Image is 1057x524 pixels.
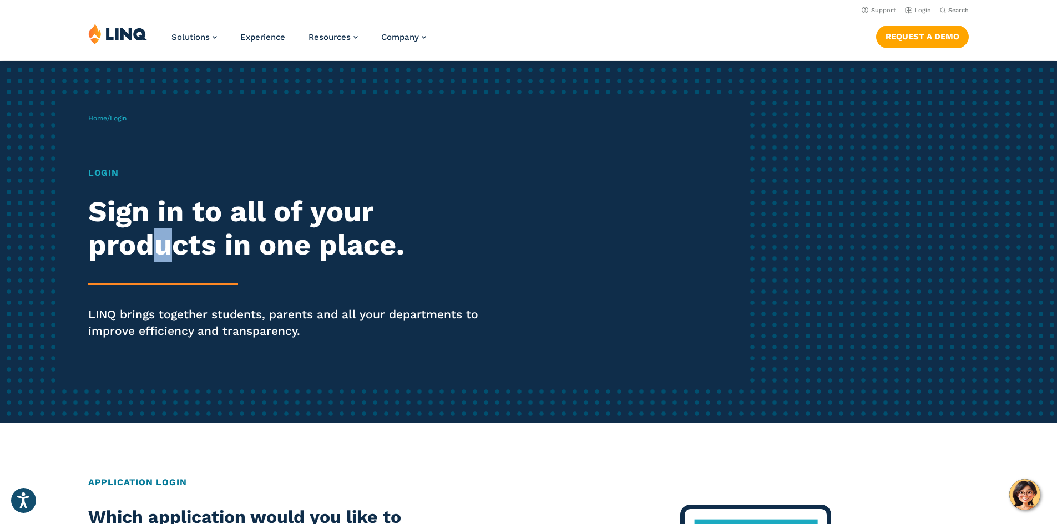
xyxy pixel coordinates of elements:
img: LINQ | K‑12 Software [88,23,147,44]
button: Hello, have a question? Let’s chat. [1009,479,1040,510]
span: / [88,114,127,122]
h1: Login [88,166,495,180]
a: Home [88,114,107,122]
a: Experience [240,32,285,42]
a: Company [381,32,426,42]
nav: Button Navigation [876,23,969,48]
a: Support [862,7,896,14]
span: Resources [308,32,351,42]
span: Login [110,114,127,122]
span: Company [381,32,419,42]
a: Solutions [171,32,217,42]
h2: Application Login [88,476,969,489]
nav: Primary Navigation [171,23,426,60]
a: Login [905,7,931,14]
p: LINQ brings together students, parents and all your departments to improve efficiency and transpa... [88,306,495,339]
span: Solutions [171,32,210,42]
a: Resources [308,32,358,42]
span: Search [948,7,969,14]
button: Open Search Bar [940,6,969,14]
a: Request a Demo [876,26,969,48]
h2: Sign in to all of your products in one place. [88,195,495,262]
